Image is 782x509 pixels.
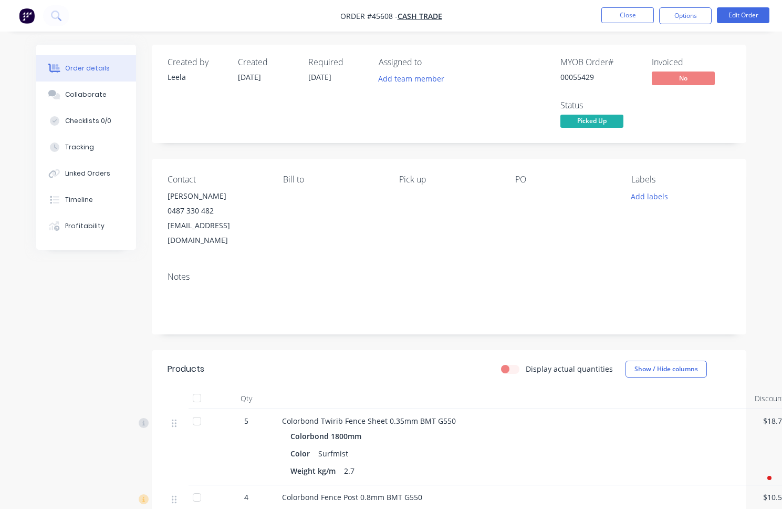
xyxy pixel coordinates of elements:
div: Colorbond 1800mm [290,429,366,444]
button: Order details [36,55,136,82]
button: Picked Up [560,115,623,130]
div: Products [168,363,204,375]
button: Timeline [36,187,136,213]
div: MYOB Order # [560,57,639,67]
span: [DATE] [308,72,331,82]
button: Show / Hide columns [625,361,707,378]
div: Labels [631,175,731,185]
span: No [652,72,715,85]
span: [DATE] [238,72,261,82]
div: Created by [168,57,225,67]
span: 4 [244,492,248,503]
div: Required [308,57,366,67]
div: Qty [215,388,278,409]
div: Notes [168,272,731,282]
div: Assigned to [379,57,484,67]
label: Display actual quantities [526,363,613,374]
button: Add team member [379,72,450,86]
button: Close [601,7,654,23]
div: Bill to [283,175,382,185]
button: Tracking [36,134,136,160]
div: Status [560,100,639,110]
div: Leela [168,72,225,83]
div: Collaborate [65,90,107,99]
img: Factory [19,8,35,24]
span: Picked Up [560,115,623,128]
div: 0487 330 482 [168,203,267,218]
div: Timeline [65,195,93,205]
div: [PERSON_NAME]0487 330 482[EMAIL_ADDRESS][DOMAIN_NAME] [168,189,267,248]
button: Linked Orders [36,160,136,187]
button: Add labels [625,189,674,203]
a: Cash Trade [398,11,442,21]
div: Weight kg/m [290,463,340,479]
div: Created [238,57,296,67]
div: Pick up [399,175,498,185]
iframe: Intercom live chat [746,473,771,498]
div: Profitability [65,221,105,231]
button: Collaborate [36,82,136,108]
button: Add team member [372,72,450,86]
div: PO [515,175,614,185]
button: Checklists 0/0 [36,108,136,134]
div: 00055429 [560,72,639,83]
div: Order details [65,64,110,73]
div: 2.7 [340,463,359,479]
div: Linked Orders [65,169,110,178]
span: Colorbond Fence Post 0.8mm BMT G550 [282,492,422,502]
span: 5 [244,415,248,426]
div: Surfmist [314,446,352,461]
div: Tracking [65,142,94,152]
div: [EMAIL_ADDRESS][DOMAIN_NAME] [168,218,267,248]
div: Checklists 0/0 [65,116,111,126]
button: Edit Order [717,7,769,23]
span: Order #45608 - [340,11,398,21]
button: Options [659,7,712,24]
div: [PERSON_NAME] [168,189,267,203]
button: Profitability [36,213,136,239]
span: Colorbond Twirib Fence Sheet 0.35mm BMT G550 [282,416,456,426]
div: Color [290,446,314,461]
div: Invoiced [652,57,731,67]
div: Contact [168,175,267,185]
